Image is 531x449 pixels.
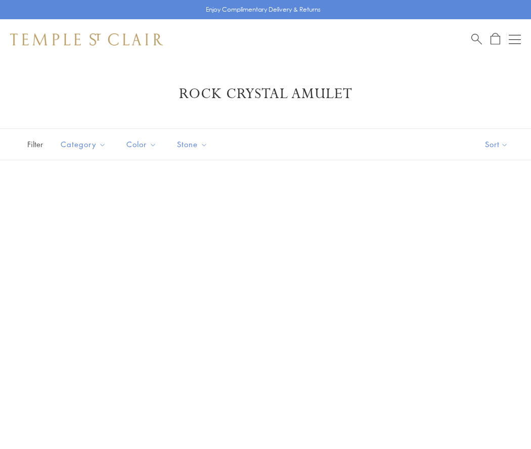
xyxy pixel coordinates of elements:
[471,33,482,46] a: Search
[509,33,521,46] button: Open navigation
[56,138,114,151] span: Category
[121,138,164,151] span: Color
[172,138,215,151] span: Stone
[119,133,164,156] button: Color
[206,5,321,15] p: Enjoy Complimentary Delivery & Returns
[25,85,506,103] h1: Rock Crystal Amulet
[10,33,163,46] img: Temple St. Clair
[53,133,114,156] button: Category
[491,33,500,46] a: Open Shopping Bag
[169,133,215,156] button: Stone
[462,129,531,160] button: Show sort by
